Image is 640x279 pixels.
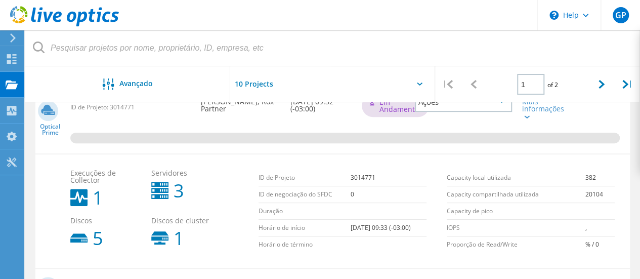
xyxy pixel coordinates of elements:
td: 382 [585,170,615,186]
span: of 2 [547,81,558,89]
td: Horário de término [259,236,351,253]
td: Capacity de pico [447,203,585,220]
span: ID de Projeto: 3014771 [70,104,191,110]
td: , [585,220,615,236]
td: [DATE] 09:33 (-03:00) [351,220,426,236]
span: Discos de cluster [151,217,222,224]
div: | [614,66,640,102]
td: ID de Projeto [259,170,351,186]
b: 1 [93,189,103,207]
td: IOPS [447,220,585,236]
td: % / 0 [585,236,615,253]
span: Avançado [119,80,153,87]
td: ID de negociação do SFDC [259,186,351,203]
span: GP [615,11,626,19]
svg: \n [549,11,559,20]
td: Proporção de Read/Write [447,236,585,253]
a: Live Optics Dashboard [10,21,119,28]
b: 1 [174,229,184,248]
div: | [435,66,461,102]
span: Execuções de Collector [70,170,141,184]
td: 0 [351,186,426,203]
td: 3014771 [351,170,426,186]
span: Optical Prime [35,124,65,136]
b: 5 [93,229,103,248]
span: Servidores [151,170,222,177]
td: Horário de início [259,220,351,236]
td: Capacity local utilizada [447,170,585,186]
td: 20104 [585,186,615,203]
td: Duração [259,203,351,220]
b: 3 [174,182,184,200]
td: Capacity compartilhada utilizada [447,186,585,203]
div: Mais informações [522,98,560,119]
div: [PERSON_NAME], Rox Partner [196,82,285,123]
span: Discos [70,217,141,224]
